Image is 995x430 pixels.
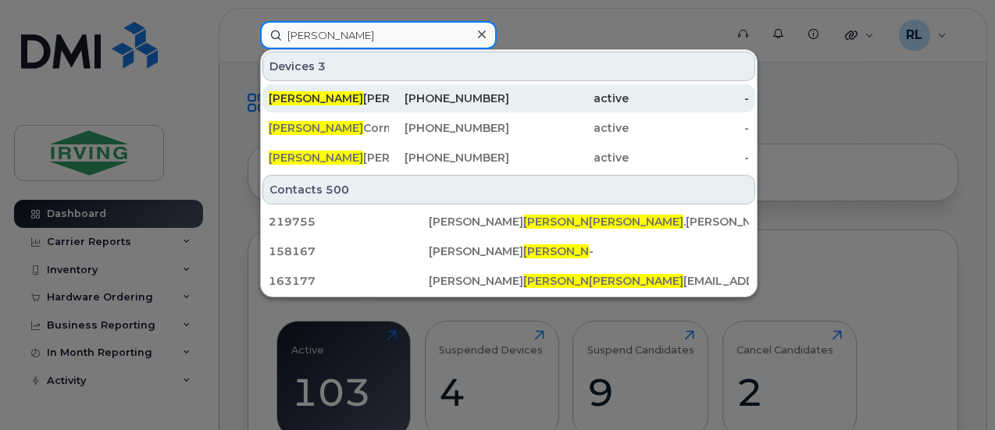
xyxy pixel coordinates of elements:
[269,243,429,259] div: 158167
[589,214,749,229] div: .[PERSON_NAME][EMAIL_ADDRESS][DOMAIN_NAME]
[262,267,755,295] a: 163177[PERSON_NAME][PERSON_NAME]ez[PERSON_NAME][EMAIL_ADDRESS][DOMAIN_NAME]
[509,91,629,106] div: active
[326,182,349,197] span: 500
[262,208,755,236] a: 219755[PERSON_NAME][PERSON_NAME][PERSON_NAME].[PERSON_NAME][EMAIL_ADDRESS][DOMAIN_NAME]
[262,237,755,265] a: 158167[PERSON_NAME][PERSON_NAME]ez-
[318,59,326,74] span: 3
[262,175,755,204] div: Contacts
[629,120,749,136] div: -
[509,150,629,165] div: active
[429,214,589,229] div: [PERSON_NAME]
[269,151,363,165] span: [PERSON_NAME]
[262,144,755,172] a: [PERSON_NAME][PERSON_NAME][PHONE_NUMBER]active-
[429,273,589,289] div: [PERSON_NAME] ez
[523,215,618,229] span: [PERSON_NAME]
[269,273,429,289] div: 163177
[589,215,683,229] span: [PERSON_NAME]
[389,150,509,165] div: [PHONE_NUMBER]
[429,243,589,259] div: [PERSON_NAME] ez
[509,120,629,136] div: active
[269,91,389,106] div: [PERSON_NAME]
[262,52,755,81] div: Devices
[269,91,363,105] span: [PERSON_NAME]
[629,91,749,106] div: -
[262,114,755,142] a: [PERSON_NAME]Cormier[PHONE_NUMBER]active-
[389,120,509,136] div: [PHONE_NUMBER]
[629,150,749,165] div: -
[269,121,363,135] span: [PERSON_NAME]
[269,120,389,136] div: Cormier
[389,91,509,106] div: [PHONE_NUMBER]
[269,150,389,165] div: [PERSON_NAME]
[589,243,749,259] div: -
[523,274,618,288] span: [PERSON_NAME]
[269,214,429,229] div: 219755
[589,274,683,288] span: [PERSON_NAME]
[589,273,749,289] div: [EMAIL_ADDRESS][DOMAIN_NAME]
[523,244,618,258] span: [PERSON_NAME]
[262,84,755,112] a: [PERSON_NAME][PERSON_NAME][PHONE_NUMBER]active-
